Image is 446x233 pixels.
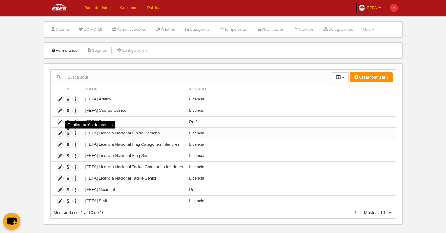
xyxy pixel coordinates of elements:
span: Más [363,27,370,32]
span: Aplicable [189,88,207,91]
a: Delegaciones [320,25,357,34]
a: COVID-19 [75,25,106,34]
td: [FEFA] Licencia Nacional Tackle Categorías Inferiores [82,161,186,173]
td: Licencia [186,173,395,184]
span: Mostrando del 1 al 10 de 10 [54,210,104,215]
td: [FEFA] Cuerpo técnico [82,105,186,116]
td: Perfil [186,116,395,127]
a: Formularios [47,46,81,55]
label: Mostrar: [358,210,379,215]
td: Licencia [186,139,395,150]
a: Configuración [113,46,150,55]
a: FEFA [356,3,385,13]
img: c2l6ZT0zMHgzMCZmcz05JnRleHQ9UCZiZz1lNTM5MzU%3D.png [390,4,398,12]
a: Administradores [108,25,150,34]
a: Cuenta [47,25,72,34]
a: Más [359,25,378,34]
td: [FEFA] Nacional [82,184,186,195]
img: Oazxt6wLFNvE.30x30.jpg [359,5,365,11]
td: [FEFA] Árbitro [82,94,186,105]
button: Crear formulario [350,72,392,82]
button: chat-button [3,213,20,230]
a: Temporadas [216,25,250,34]
a: Partidos [290,25,317,34]
td: Licencia [186,127,395,139]
a: Clasificación [253,25,288,34]
span: Nombre [85,88,100,91]
a: Categorías [181,25,213,34]
input: Busca aquí [51,73,332,82]
span: FEFA [367,5,377,11]
td: Licencia [186,94,395,105]
td: Licencia [186,150,395,161]
td: Licencia [186,161,395,173]
td: [FEFA] Staff [82,195,186,207]
td: [FEFA] Licencia Nacional Tackle Senior [82,173,186,184]
td: Perfil [186,184,395,195]
td: [FEFA] Licencia Nacional Flag Senior [82,150,186,161]
a: 1 [353,210,358,215]
a: Árbitros [152,25,178,34]
td: Licencia [186,105,395,116]
td: [FEFA] Licencia Nacional Flag Categorías Inferiores [82,139,186,150]
td: [FEFA] Licencia Nacional Fin de Semana [82,127,186,139]
td: [FEFA] Extranjero [82,116,186,127]
div: Configuración [44,10,403,21]
td: Licencia [186,195,395,207]
a: Seguros [83,46,110,55]
img: FEFA [44,4,75,11]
